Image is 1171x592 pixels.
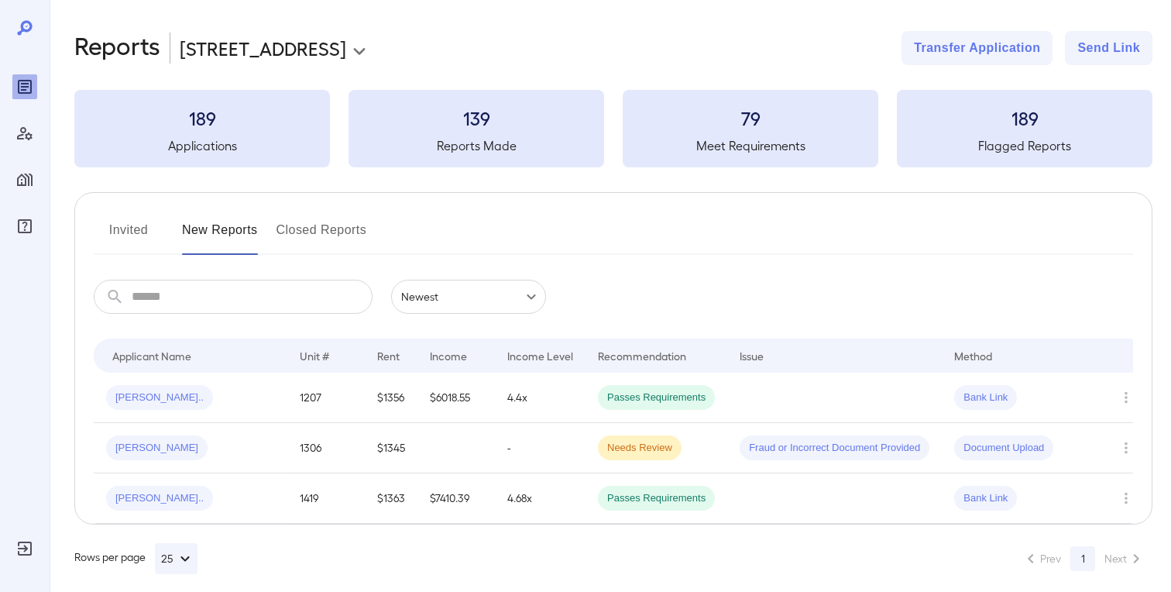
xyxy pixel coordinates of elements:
h3: 189 [897,105,1152,130]
button: Row Actions [1114,385,1138,410]
div: Rows per page [74,543,197,574]
button: Transfer Application [901,31,1053,65]
h3: 189 [74,105,330,130]
h5: Flagged Reports [897,136,1152,155]
div: Recommendation [598,346,686,365]
span: Bank Link [954,391,1017,405]
nav: pagination navigation [1015,546,1152,571]
button: Invited [94,218,163,255]
td: 1419 [287,473,365,524]
div: Reports [12,74,37,99]
button: Closed Reports [276,218,367,255]
td: $7410.39 [417,473,495,524]
td: - [495,423,585,473]
button: Send Link [1065,31,1152,65]
span: Document Upload [954,441,1053,456]
summary: 189Applications139Reports Made79Meet Requirements189Flagged Reports [74,90,1152,167]
div: Log Out [12,536,37,561]
div: Manage Users [12,121,37,146]
span: Needs Review [598,441,682,456]
h5: Meet Requirements [623,136,878,155]
td: 1306 [287,423,365,473]
div: Applicant Name [112,346,191,365]
td: $6018.55 [417,373,495,423]
span: Passes Requirements [598,491,715,506]
div: Income [430,346,467,365]
div: FAQ [12,214,37,239]
td: 4.4x [495,373,585,423]
td: $1363 [365,473,417,524]
button: Row Actions [1114,435,1138,460]
span: [PERSON_NAME].. [106,491,213,506]
button: page 1 [1070,546,1095,571]
div: Unit # [300,346,329,365]
button: Row Actions [1114,486,1138,511]
div: Manage Properties [12,167,37,192]
button: New Reports [182,218,258,255]
button: 25 [155,543,197,574]
td: 1207 [287,373,365,423]
h5: Applications [74,136,330,155]
h3: 79 [623,105,878,130]
td: $1356 [365,373,417,423]
span: [PERSON_NAME].. [106,391,213,405]
div: Newest [391,280,546,314]
h5: Reports Made [349,136,604,155]
span: [PERSON_NAME] [106,441,208,456]
span: Fraud or Incorrect Document Provided [740,441,929,456]
p: [STREET_ADDRESS] [180,36,346,60]
span: Passes Requirements [598,391,715,405]
h2: Reports [74,31,160,65]
span: Bank Link [954,491,1017,506]
div: Rent [377,346,402,365]
div: Method [954,346,992,365]
td: 4.68x [495,473,585,524]
h3: 139 [349,105,604,130]
div: Income Level [507,346,573,365]
td: $1345 [365,423,417,473]
div: Issue [740,346,764,365]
